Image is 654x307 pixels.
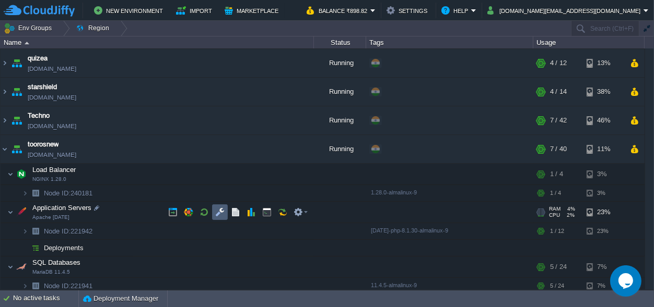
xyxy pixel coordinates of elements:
[550,135,567,163] div: 7 / 40
[31,166,77,174] a: Load BalancerNGINX 1.28.0
[14,164,29,185] img: AMDAwAAAACH5BAEAAAAALAAAAAABAAEAAAICRAEAOw==
[44,282,71,290] span: Node ID:
[550,49,567,77] div: 4 / 12
[44,189,71,197] span: Node ID:
[550,278,564,294] div: 5 / 24
[7,164,14,185] img: AMDAwAAAACH5BAEAAAAALAAAAAABAAEAAAICRAEAOw==
[22,223,28,239] img: AMDAwAAAACH5BAEAAAAALAAAAAABAAEAAAICRAEAOw==
[564,212,575,218] span: 2%
[43,189,94,198] span: 240181
[550,223,564,239] div: 1 / 12
[43,243,85,252] a: Deployments
[9,49,24,77] img: AMDAwAAAACH5BAEAAAAALAAAAAABAAEAAAICRAEAOw==
[31,258,82,267] span: SQL Databases
[31,204,93,212] a: Application ServersApache [DATE]
[550,185,561,201] div: 1 / 4
[1,106,9,134] img: AMDAwAAAACH5BAEAAAAALAAAAAABAAEAAAICRAEAOw==
[43,227,94,236] span: 221942
[44,227,71,235] span: Node ID:
[28,121,76,131] a: [DOMAIN_NAME]
[14,256,29,277] img: AMDAwAAAACH5BAEAAAAALAAAAAABAAEAAAICRAEAOw==
[550,164,563,185] div: 1 / 4
[22,240,28,256] img: AMDAwAAAACH5BAEAAAAALAAAAAABAAEAAAICRAEAOw==
[7,202,14,223] img: AMDAwAAAACH5BAEAAAAALAAAAAABAAEAAAICRAEAOw==
[550,78,567,106] div: 4 / 14
[28,53,48,64] a: quizea
[534,36,644,48] div: Usage
[28,150,76,160] a: [DOMAIN_NAME]
[28,223,43,239] img: AMDAwAAAACH5BAEAAAAALAAAAAABAAEAAAICRAEAOw==
[587,49,621,77] div: 13%
[32,176,66,182] span: NGINX 1.28.0
[1,49,9,77] img: AMDAwAAAACH5BAEAAAAALAAAAAABAAEAAAICRAEAOw==
[387,4,430,17] button: Settings
[28,139,59,150] a: toorosnew
[28,110,50,121] a: Techno
[550,106,567,134] div: 7 / 42
[587,135,621,163] div: 11%
[307,4,370,17] button: Balance ₹898.82
[43,281,94,290] span: 221941
[314,135,366,163] div: Running
[587,223,621,239] div: 23%
[371,227,448,234] span: [DATE]-php-8.1.30-almalinux-9
[367,36,533,48] div: Tags
[4,21,55,35] button: Env Groups
[314,36,366,48] div: Status
[441,4,471,17] button: Help
[13,290,78,307] div: No active tasks
[587,164,621,185] div: 3%
[7,256,14,277] img: AMDAwAAAACH5BAEAAAAALAAAAAABAAEAAAICRAEAOw==
[549,212,560,218] span: CPU
[28,64,76,74] a: [DOMAIN_NAME]
[9,135,24,163] img: AMDAwAAAACH5BAEAAAAALAAAAAABAAEAAAICRAEAOw==
[371,282,417,288] span: 11.4.5-almalinux-9
[43,281,94,290] a: Node ID:221941
[31,203,93,212] span: Application Servers
[314,78,366,106] div: Running
[1,135,9,163] img: AMDAwAAAACH5BAEAAAAALAAAAAABAAEAAAICRAEAOw==
[32,214,69,220] span: Apache [DATE]
[76,21,113,35] button: Region
[314,49,366,77] div: Running
[25,42,29,44] img: AMDAwAAAACH5BAEAAAAALAAAAAABAAEAAAICRAEAOw==
[43,189,94,198] a: Node ID:240181
[31,259,82,266] a: SQL DatabasesMariaDB 11.4.5
[549,206,560,212] span: RAM
[31,165,77,174] span: Load Balancer
[1,36,313,48] div: Name
[9,106,24,134] img: AMDAwAAAACH5BAEAAAAALAAAAAABAAEAAAICRAEAOw==
[587,185,621,201] div: 3%
[22,278,28,294] img: AMDAwAAAACH5BAEAAAAALAAAAAABAAEAAAICRAEAOw==
[487,4,644,17] button: [DOMAIN_NAME][EMAIL_ADDRESS][DOMAIN_NAME]
[314,106,366,134] div: Running
[32,269,70,275] span: MariaDB 11.4.5
[14,202,29,223] img: AMDAwAAAACH5BAEAAAAALAAAAAABAAEAAAICRAEAOw==
[28,82,57,92] a: starshield
[9,78,24,106] img: AMDAwAAAACH5BAEAAAAALAAAAAABAAEAAAICRAEAOw==
[43,227,94,236] a: Node ID:221942
[28,278,43,294] img: AMDAwAAAACH5BAEAAAAALAAAAAABAAEAAAICRAEAOw==
[1,78,9,106] img: AMDAwAAAACH5BAEAAAAALAAAAAABAAEAAAICRAEAOw==
[28,240,43,256] img: AMDAwAAAACH5BAEAAAAALAAAAAABAAEAAAICRAEAOw==
[4,4,75,17] img: CloudJiffy
[587,278,621,294] div: 7%
[225,4,282,17] button: Marketplace
[28,185,43,201] img: AMDAwAAAACH5BAEAAAAALAAAAAABAAEAAAICRAEAOw==
[176,4,215,17] button: Import
[587,256,621,277] div: 7%
[550,256,567,277] div: 5 / 24
[565,206,575,212] span: 4%
[610,265,644,297] iframe: chat widget
[94,4,166,17] button: New Environment
[28,92,76,103] a: [DOMAIN_NAME]
[83,293,158,304] button: Deployment Manager
[587,78,621,106] div: 38%
[587,202,621,223] div: 23%
[22,185,28,201] img: AMDAwAAAACH5BAEAAAAALAAAAAABAAEAAAICRAEAOw==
